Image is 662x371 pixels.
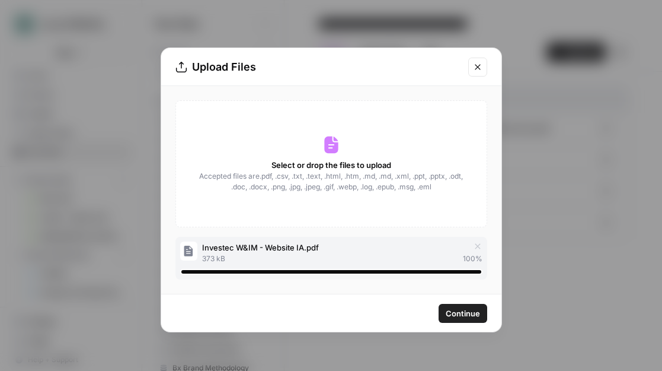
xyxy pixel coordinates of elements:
span: Accepted files are .pdf, .csv, .txt, .text, .html, .htm, .md, .md, .xml, .ppt, .pptx, .odt, .doc,... [199,171,464,192]
div: Upload Files [175,59,461,75]
span: Continue [446,307,480,319]
span: 373 kB [202,253,225,264]
button: Continue [439,304,487,323]
span: 100 % [463,253,482,264]
span: Investec W&IM - Website IA.pdf [202,242,319,253]
button: Close modal [468,58,487,77]
span: Select or drop the files to upload [271,159,391,171]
